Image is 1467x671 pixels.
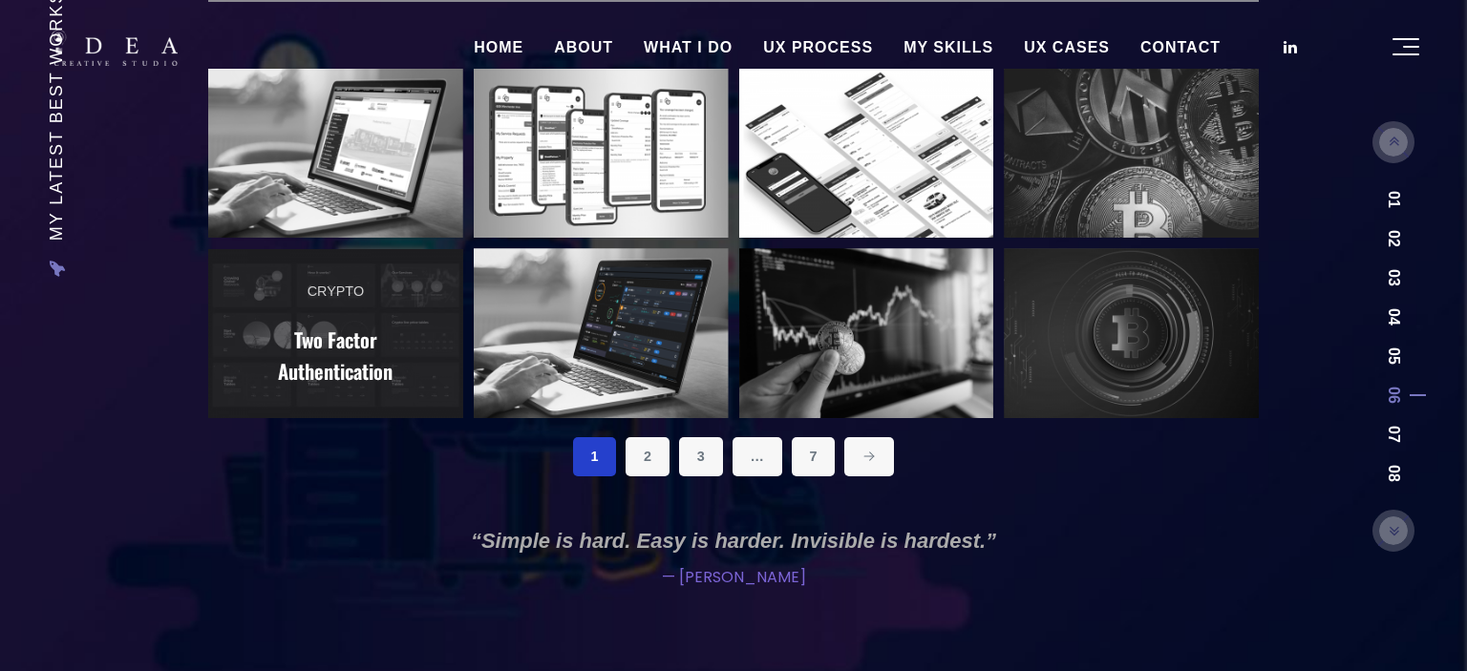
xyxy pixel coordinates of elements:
a: 03 [1386,269,1401,286]
a: 07 [1386,426,1401,443]
a: 04 [1386,308,1401,325]
a: UX CASES [1009,24,1125,72]
a: CONTACT [1125,24,1236,72]
a: WHAT I DO [628,24,748,72]
a: HOME [458,24,539,72]
a: UX PROCESS [748,24,888,72]
a: ABOUT [539,24,628,72]
a: 05 [1386,347,1401,365]
a: 02 [1386,230,1401,247]
a: 01 [1386,191,1401,208]
img: Jesus GA Portfolio [48,30,178,66]
a: 06 [1386,387,1401,404]
a: MY SKILLS [888,24,1009,72]
a: 08 [1386,465,1401,482]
